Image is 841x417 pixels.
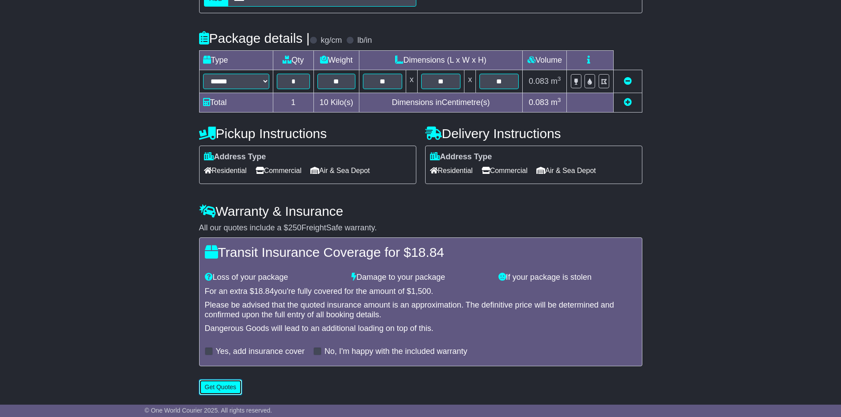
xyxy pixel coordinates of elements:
[288,223,302,232] span: 250
[359,93,523,112] td: Dimensions in Centimetre(s)
[347,273,494,282] div: Damage to your package
[273,50,314,70] td: Qty
[558,75,561,82] sup: 3
[199,126,416,141] h4: Pickup Instructions
[558,97,561,103] sup: 3
[199,223,642,233] div: All our quotes include a $ FreightSafe warranty.
[204,152,266,162] label: Address Type
[314,50,359,70] td: Weight
[199,93,273,112] td: Total
[551,77,561,86] span: m
[411,287,431,296] span: 1,500
[205,245,637,259] h4: Transit Insurance Coverage for $
[320,98,328,107] span: 10
[216,347,305,357] label: Yes, add insurance cover
[199,50,273,70] td: Type
[430,164,473,177] span: Residential
[406,70,417,93] td: x
[536,164,596,177] span: Air & Sea Depot
[205,287,637,297] div: For an extra $ you're fully covered for the amount of $ .
[200,273,347,282] div: Loss of your package
[254,287,274,296] span: 18.84
[199,204,642,218] h4: Warranty & Insurance
[199,379,242,395] button: Get Quotes
[494,273,641,282] div: If your package is stolen
[204,164,247,177] span: Residential
[482,164,528,177] span: Commercial
[624,98,632,107] a: Add new item
[310,164,370,177] span: Air & Sea Depot
[551,98,561,107] span: m
[357,36,372,45] label: lb/in
[425,126,642,141] h4: Delivery Instructions
[199,31,310,45] h4: Package details |
[624,77,632,86] a: Remove this item
[145,407,272,414] span: © One World Courier 2025. All rights reserved.
[256,164,302,177] span: Commercial
[273,93,314,112] td: 1
[321,36,342,45] label: kg/cm
[411,245,444,259] span: 18.84
[430,152,492,162] label: Address Type
[205,324,637,334] div: Dangerous Goods will lead to an additional loading on top of this.
[523,50,567,70] td: Volume
[359,50,523,70] td: Dimensions (L x W x H)
[529,98,549,107] span: 0.083
[529,77,549,86] span: 0.083
[205,301,637,319] div: Please be advised that the quoted insurance amount is an approximation. The definitive price will...
[324,347,468,357] label: No, I'm happy with the included warranty
[464,70,476,93] td: x
[314,93,359,112] td: Kilo(s)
